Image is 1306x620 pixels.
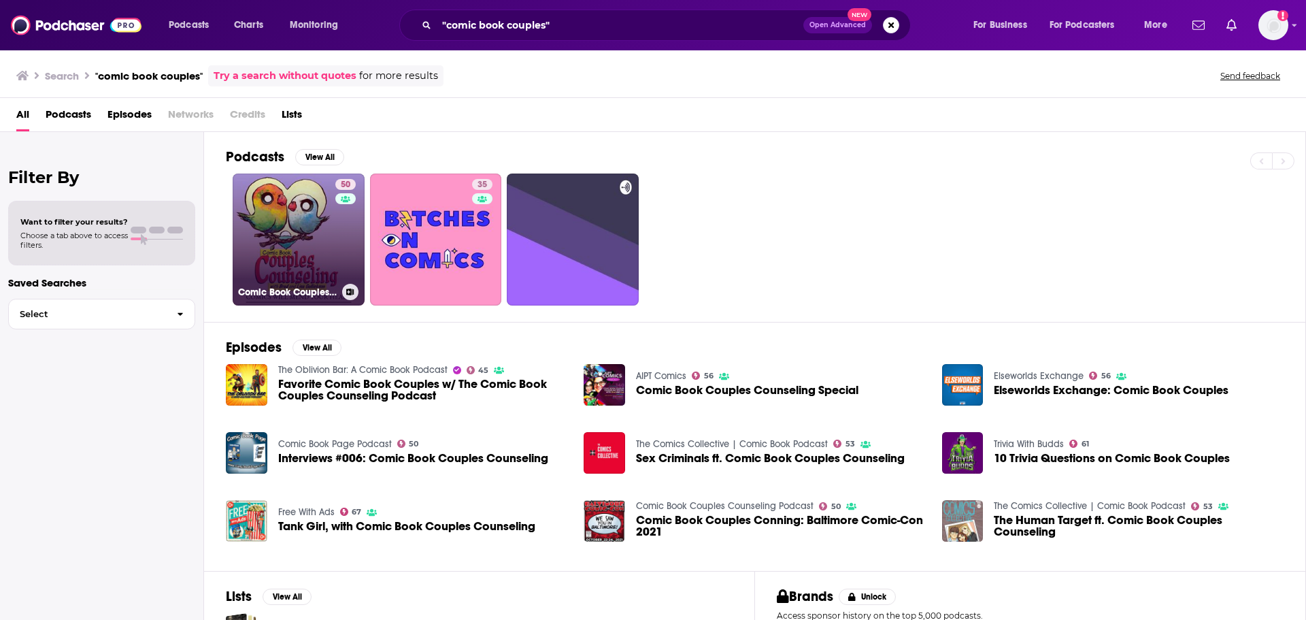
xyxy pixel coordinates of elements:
h2: Brands [777,588,833,605]
span: Select [9,310,166,319]
span: 67 [352,509,361,515]
img: Comic Book Couples Conning: Baltimore Comic-Con 2021 [584,500,625,542]
img: Elseworlds Exchange: Comic Book Couples [942,364,984,406]
a: All [16,103,29,131]
span: 35 [478,178,487,192]
a: The Oblivion Bar: A Comic Book Podcast [278,364,448,376]
h3: Comic Book Couples Counseling Podcast [238,287,337,298]
a: The Human Target ft. Comic Book Couples Counseling [942,500,984,542]
span: More [1144,16,1167,35]
img: User Profile [1258,10,1288,40]
input: Search podcasts, credits, & more... [437,14,803,36]
img: Comic Book Couples Counseling Special [584,364,625,406]
a: 56 [1089,372,1111,380]
a: 50 [397,440,419,448]
a: Comic Book Couples Counseling Podcast [636,500,814,512]
a: 45 [467,366,489,374]
a: ListsView All [226,588,312,605]
a: Comic Book Page Podcast [278,438,392,450]
span: Credits [230,103,265,131]
button: View All [292,340,341,356]
h3: Search [45,69,79,82]
span: 50 [341,178,350,192]
span: 56 [1101,373,1111,379]
a: EpisodesView All [226,339,341,356]
button: View All [295,149,344,165]
button: View All [263,589,312,605]
a: The Comics Collective | Comic Book Podcast [994,500,1186,512]
span: Charts [234,16,263,35]
a: Free With Ads [278,506,335,518]
button: open menu [280,14,356,36]
h2: Lists [226,588,252,605]
a: Trivia With Budds [994,438,1064,450]
img: 10 Trivia Questions on Comic Book Couples [942,432,984,474]
span: New [848,8,872,21]
a: Interviews #006: Comic Book Couples Counseling [278,453,548,464]
a: AIPT Comics [636,370,686,382]
span: The Human Target ft. Comic Book Couples Counseling [994,515,1284,538]
span: Open Advanced [809,22,866,29]
a: 50 [335,179,356,190]
button: Send feedback [1216,70,1284,82]
h2: Podcasts [226,148,284,165]
a: Lists [282,103,302,131]
a: Podcasts [46,103,91,131]
a: The Comics Collective | Comic Book Podcast [636,438,828,450]
span: 56 [704,373,714,379]
span: 61 [1082,441,1089,447]
button: open menu [159,14,227,36]
a: Show notifications dropdown [1187,14,1210,37]
button: Unlock [839,589,897,605]
img: Podchaser - Follow, Share and Rate Podcasts [11,12,141,38]
img: Favorite Comic Book Couples w/ The Comic Book Couples Counseling Podcast [226,364,267,406]
a: 50 [819,502,841,510]
a: Elseworlds Exchange: Comic Book Couples [994,385,1228,396]
span: Podcasts [169,16,209,35]
span: 10 Trivia Questions on Comic Book Couples [994,453,1230,464]
button: Show profile menu [1258,10,1288,40]
svg: Add a profile image [1277,10,1288,21]
a: 35 [370,174,502,306]
span: Comic Book Couples Counseling Special [636,385,858,396]
span: Want to filter your results? [20,217,128,227]
span: for more results [359,68,438,84]
img: Interviews #006: Comic Book Couples Counseling [226,432,267,474]
a: 56 [692,372,714,380]
a: Sex Criminals ft. Comic Book Couples Counseling [636,453,905,464]
span: 53 [845,441,855,447]
span: For Business [973,16,1027,35]
a: 35 [472,179,492,190]
a: Charts [225,14,271,36]
h2: Episodes [226,339,282,356]
span: For Podcasters [1050,16,1115,35]
button: open menu [1041,14,1135,36]
span: Choose a tab above to access filters. [20,231,128,250]
button: open menu [1135,14,1184,36]
a: Favorite Comic Book Couples w/ The Comic Book Couples Counseling Podcast [278,378,568,402]
span: 45 [478,368,488,374]
a: Episodes [107,103,152,131]
span: 50 [831,504,841,510]
span: Networks [168,103,214,131]
button: Open AdvancedNew [803,17,872,33]
a: Tank Girl, with Comic Book Couples Counseling [278,521,535,532]
a: 53 [833,440,855,448]
a: Comic Book Couples Conning: Baltimore Comic-Con 2021 [636,515,926,538]
img: Tank Girl, with Comic Book Couples Counseling [226,500,267,542]
img: Sex Criminals ft. Comic Book Couples Counseling [584,432,625,474]
a: PodcastsView All [226,148,344,165]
